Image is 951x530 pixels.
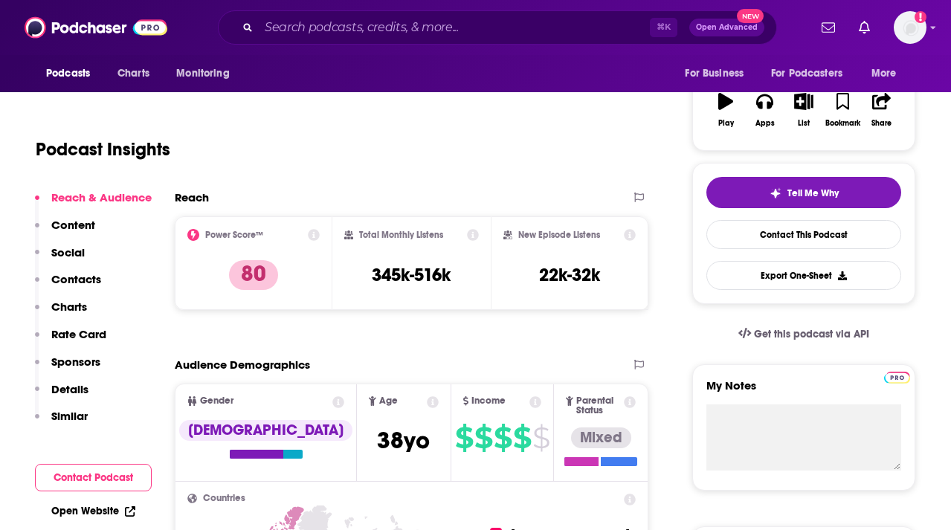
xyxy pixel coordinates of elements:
button: Contacts [35,272,101,300]
p: Similar [51,409,88,423]
span: Gender [200,396,233,406]
span: Countries [203,494,245,503]
h2: New Episode Listens [518,230,600,240]
h2: Total Monthly Listens [359,230,443,240]
span: Monitoring [176,63,229,84]
button: Social [35,245,85,273]
span: $ [474,426,492,450]
h2: Power Score™ [205,230,263,240]
h3: 345k-516k [372,264,451,286]
p: Sponsors [51,355,100,369]
a: Show notifications dropdown [853,15,876,40]
div: [DEMOGRAPHIC_DATA] [179,420,352,441]
button: open menu [36,59,109,88]
div: Search podcasts, credits, & more... [218,10,777,45]
a: Get this podcast via API [726,316,881,352]
button: tell me why sparkleTell Me Why [706,177,901,208]
span: Logged in as abbie.hatfield [894,11,926,44]
img: Podchaser Pro [884,372,910,384]
p: 80 [229,260,278,290]
span: Podcasts [46,63,90,84]
span: Open Advanced [696,24,758,31]
div: Apps [755,119,775,128]
div: Mixed [571,427,631,448]
a: Charts [108,59,158,88]
button: open menu [861,59,915,88]
button: Contact Podcast [35,464,152,491]
a: Contact This Podcast [706,220,901,249]
h2: Reach [175,190,209,204]
span: $ [513,426,531,450]
button: Similar [35,409,88,436]
div: Play [718,119,734,128]
button: Charts [35,300,87,327]
span: For Business [685,63,744,84]
span: Parental Status [576,396,622,416]
div: Share [871,119,892,128]
a: Pro website [884,369,910,384]
span: ⌘ K [650,18,677,37]
img: tell me why sparkle [770,187,781,199]
span: For Podcasters [771,63,842,84]
button: Rate Card [35,327,106,355]
label: My Notes [706,378,901,404]
p: Reach & Audience [51,190,152,204]
p: Details [51,382,88,396]
span: $ [494,426,512,450]
button: open menu [674,59,762,88]
p: Rate Card [51,327,106,341]
span: $ [455,426,473,450]
span: 38 yo [377,426,430,455]
svg: Add a profile image [915,11,926,23]
span: $ [532,426,549,450]
input: Search podcasts, credits, & more... [259,16,650,39]
h2: Audience Demographics [175,358,310,372]
button: open menu [761,59,864,88]
span: More [871,63,897,84]
p: Content [51,218,95,232]
button: Show profile menu [894,11,926,44]
button: Export One-Sheet [706,261,901,290]
button: Share [863,83,901,137]
span: Income [471,396,506,406]
span: New [737,9,764,23]
button: Play [706,83,745,137]
span: Age [379,396,398,406]
button: Open AdvancedNew [689,19,764,36]
button: Content [35,218,95,245]
img: Podchaser - Follow, Share and Rate Podcasts [25,13,167,42]
button: List [784,83,823,137]
button: Sponsors [35,355,100,382]
button: Bookmark [823,83,862,137]
button: Reach & Audience [35,190,152,218]
h1: Podcast Insights [36,138,170,161]
a: Open Website [51,505,135,517]
button: open menu [166,59,248,88]
h3: 22k-32k [539,264,600,286]
a: Show notifications dropdown [816,15,841,40]
p: Social [51,245,85,259]
div: Bookmark [825,119,860,128]
p: Contacts [51,272,101,286]
span: Charts [117,63,149,84]
button: Apps [745,83,784,137]
span: Tell Me Why [787,187,839,199]
img: User Profile [894,11,926,44]
button: Details [35,382,88,410]
div: List [798,119,810,128]
span: Get this podcast via API [754,328,869,340]
p: Charts [51,300,87,314]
